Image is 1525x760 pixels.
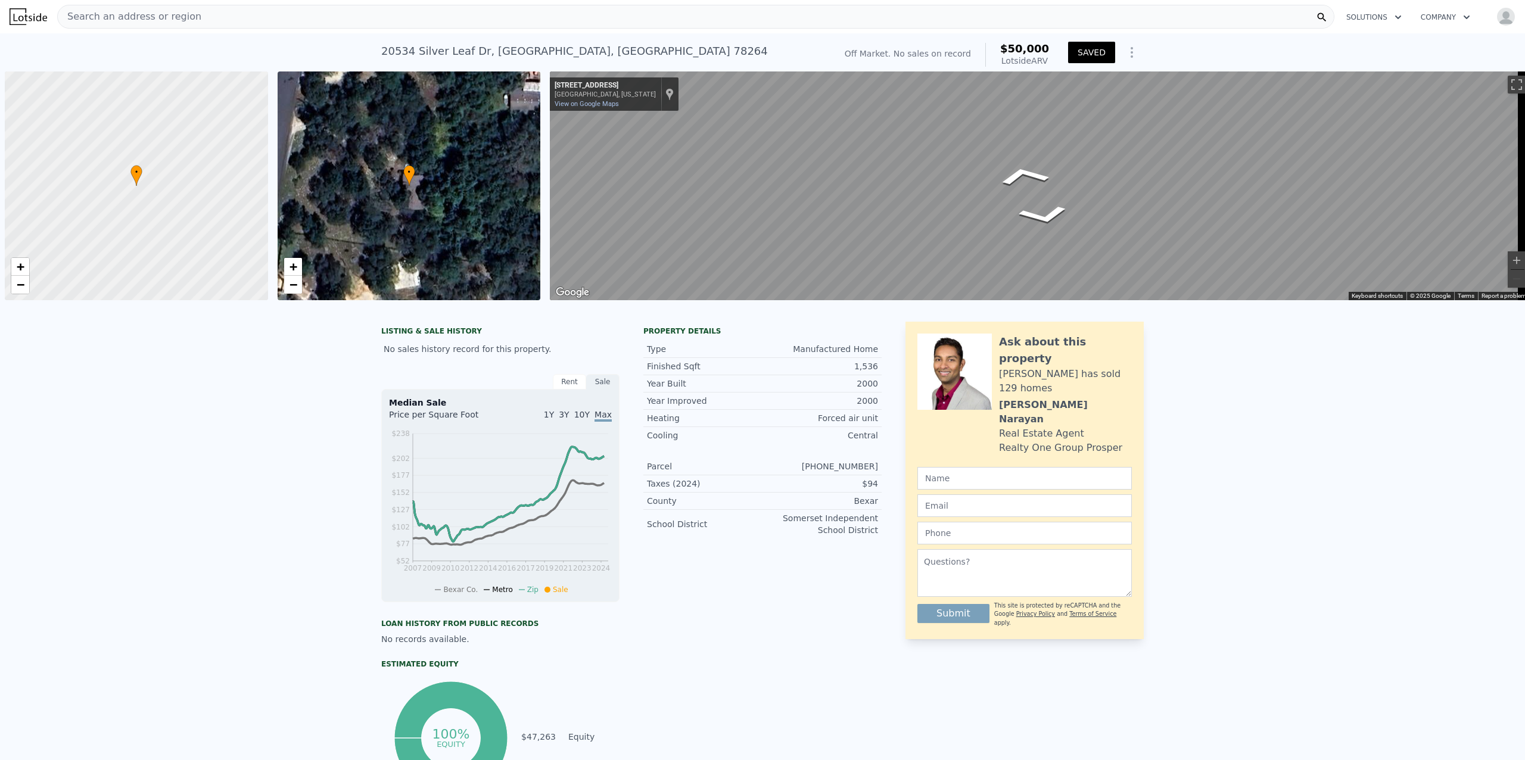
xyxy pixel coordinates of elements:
[498,564,516,572] tspan: 2016
[647,460,762,472] div: Parcel
[403,165,415,186] div: •
[917,467,1132,490] input: Name
[1016,611,1055,617] a: Privacy Policy
[574,410,590,419] span: 10Y
[284,258,302,276] a: Zoom in
[516,564,535,572] tspan: 2017
[527,585,539,594] span: Zip
[555,91,656,98] div: [GEOGRAPHIC_DATA], [US_STATE]
[762,478,878,490] div: $94
[536,564,554,572] tspan: 2019
[553,374,586,390] div: Rent
[554,564,572,572] tspan: 2021
[391,429,410,438] tspan: $238
[443,585,478,594] span: Bexar Co.
[460,564,479,572] tspan: 2012
[479,564,497,572] tspan: 2014
[647,429,762,441] div: Cooling
[999,426,1084,441] div: Real Estate Agent
[391,454,410,463] tspan: $202
[762,495,878,507] div: Bexar
[647,360,762,372] div: Finished Sqft
[391,488,410,497] tspan: $152
[647,518,762,530] div: School District
[396,557,410,565] tspan: $52
[1068,42,1115,63] button: SAVED
[130,165,142,186] div: •
[389,409,500,428] div: Price per Square Foot
[381,338,620,360] div: No sales history record for this property.
[999,441,1122,455] div: Realty One Group Prosper
[762,429,878,441] div: Central
[389,397,612,409] div: Median Sale
[544,410,554,419] span: 1Y
[17,277,24,292] span: −
[762,412,878,424] div: Forced air unit
[284,276,302,294] a: Zoom out
[999,367,1132,395] div: [PERSON_NAME] has sold 129 homes
[130,167,142,177] span: •
[381,659,620,669] div: Estimated Equity
[647,478,762,490] div: Taxes (2024)
[917,494,1132,517] input: Email
[521,730,556,743] td: $47,263
[647,378,762,390] div: Year Built
[983,160,1065,191] path: Go South, Silver Leaf Dr
[381,619,620,628] div: Loan history from public records
[555,81,656,91] div: [STREET_ADDRESS]
[762,378,878,390] div: 2000
[391,471,410,479] tspan: $177
[381,633,620,645] div: No records available.
[1411,7,1480,28] button: Company
[647,412,762,424] div: Heating
[422,564,441,572] tspan: 2009
[762,395,878,407] div: 2000
[762,512,878,536] div: Somerset Independent School District
[665,88,674,101] a: Show location on map
[492,585,512,594] span: Metro
[1000,42,1049,55] span: $50,000
[595,410,612,422] span: Max
[1410,292,1451,299] span: © 2025 Google
[441,564,460,572] tspan: 2010
[396,540,410,548] tspan: $77
[1003,200,1085,231] path: Go North, Silver Leaf Dr
[381,43,768,60] div: 20534 Silver Leaf Dr , [GEOGRAPHIC_DATA] , [GEOGRAPHIC_DATA] 78264
[999,398,1132,426] div: [PERSON_NAME] Narayan
[1069,611,1116,617] a: Terms of Service
[762,460,878,472] div: [PHONE_NUMBER]
[553,285,592,300] img: Google
[573,564,592,572] tspan: 2023
[58,10,201,24] span: Search an address or region
[404,564,422,572] tspan: 2007
[391,506,410,514] tspan: $127
[917,522,1132,544] input: Phone
[994,602,1132,627] div: This site is protected by reCAPTCHA and the Google and apply.
[10,8,47,25] img: Lotside
[432,727,470,742] tspan: 100%
[647,395,762,407] div: Year Improved
[381,326,620,338] div: LISTING & SALE HISTORY
[999,334,1132,367] div: Ask about this property
[647,343,762,355] div: Type
[553,285,592,300] a: Open this area in Google Maps (opens a new window)
[17,259,24,274] span: +
[11,276,29,294] a: Zoom out
[289,259,297,274] span: +
[762,343,878,355] div: Manufactured Home
[1458,292,1474,299] a: Terms (opens in new tab)
[289,277,297,292] span: −
[11,258,29,276] a: Zoom in
[553,585,568,594] span: Sale
[647,495,762,507] div: County
[586,374,620,390] div: Sale
[555,100,619,108] a: View on Google Maps
[592,564,611,572] tspan: 2024
[1337,7,1411,28] button: Solutions
[1352,292,1403,300] button: Keyboard shortcuts
[643,326,882,336] div: Property details
[559,410,569,419] span: 3Y
[437,739,465,748] tspan: equity
[917,604,989,623] button: Submit
[762,360,878,372] div: 1,536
